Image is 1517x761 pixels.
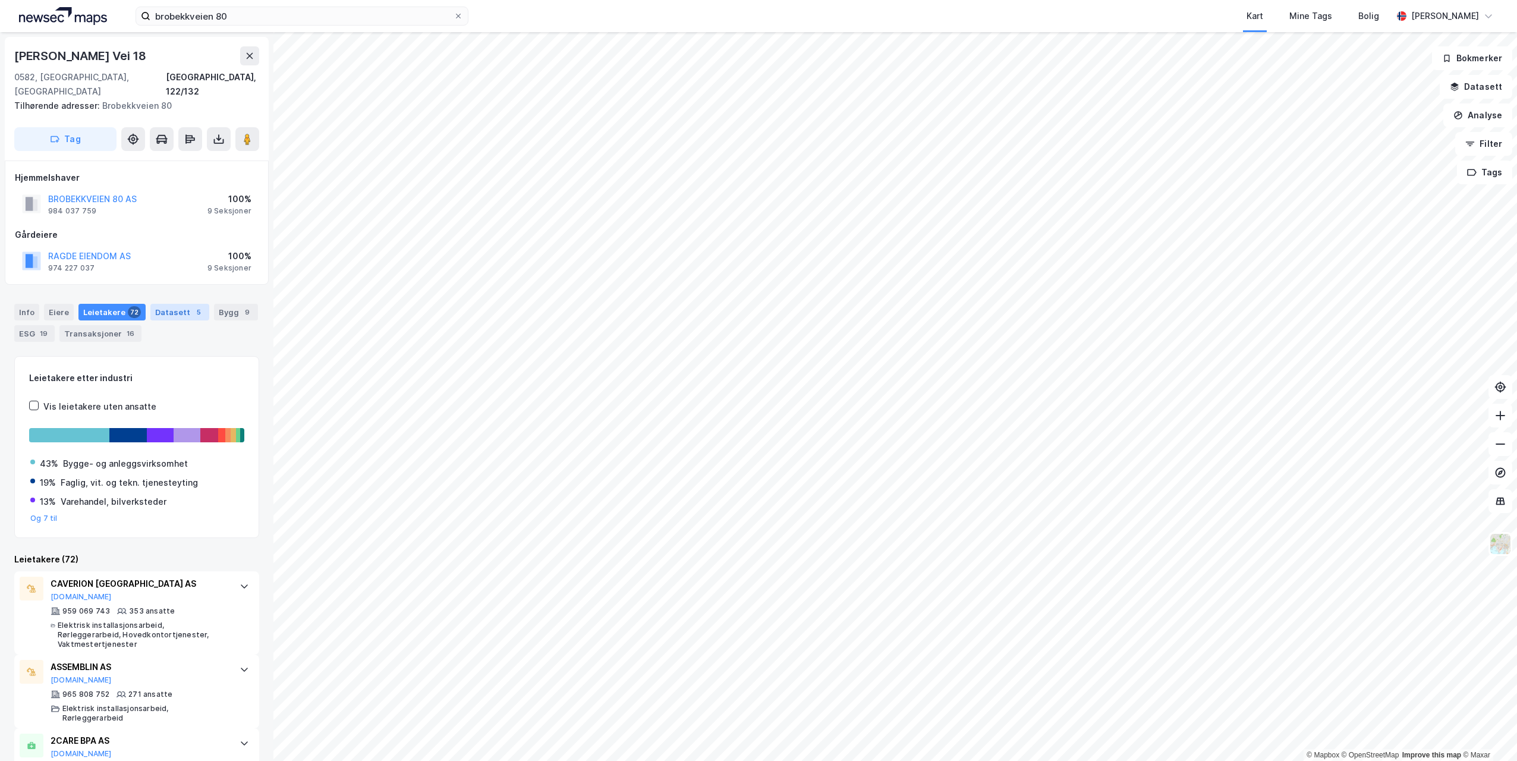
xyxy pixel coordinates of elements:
div: 974 227 037 [48,263,95,273]
div: Leietakere [78,304,146,320]
div: Bolig [1358,9,1379,23]
iframe: Chat Widget [1458,704,1517,761]
input: Søk på adresse, matrikkel, gårdeiere, leietakere eller personer [150,7,454,25]
div: Info [14,304,39,320]
div: 9 Seksjoner [207,206,251,216]
div: 984 037 759 [48,206,96,216]
div: 43% [40,457,58,471]
div: Vis leietakere uten ansatte [43,400,156,414]
div: Bygge- og anleggsvirksomhet [63,457,188,471]
a: OpenStreetMap [1342,751,1399,759]
div: ASSEMBLIN AS [51,660,228,674]
button: Tag [14,127,117,151]
div: ESG [14,325,55,342]
div: Brobekkveien 80 [14,99,250,113]
button: Og 7 til [30,514,58,523]
div: Kart [1247,9,1263,23]
div: [PERSON_NAME] Vei 18 [14,46,149,65]
button: Bokmerker [1432,46,1512,70]
button: [DOMAIN_NAME] [51,592,112,602]
div: 2CARE BPA AS [51,734,228,748]
div: Elektrisk installasjonsarbeid, Rørleggerarbeid [62,704,228,723]
button: Filter [1455,132,1512,156]
div: Gårdeiere [15,228,259,242]
div: 9 [241,306,253,318]
button: [DOMAIN_NAME] [51,675,112,685]
img: logo.a4113a55bc3d86da70a041830d287a7e.svg [19,7,107,25]
div: Transaksjoner [59,325,141,342]
div: 5 [193,306,204,318]
span: Tilhørende adresser: [14,100,102,111]
div: Eiere [44,304,74,320]
a: Improve this map [1402,751,1461,759]
img: Z [1489,533,1512,555]
div: [PERSON_NAME] [1411,9,1479,23]
div: 0582, [GEOGRAPHIC_DATA], [GEOGRAPHIC_DATA] [14,70,166,99]
div: 271 ansatte [128,690,172,699]
div: 72 [128,306,141,318]
div: 100% [207,249,251,263]
div: [GEOGRAPHIC_DATA], 122/132 [166,70,259,99]
div: 9 Seksjoner [207,263,251,273]
div: Faglig, vit. og tekn. tjenesteyting [61,476,198,490]
div: Leietakere etter industri [29,371,244,385]
div: CAVERION [GEOGRAPHIC_DATA] AS [51,577,228,591]
div: Bygg [214,304,258,320]
div: Elektrisk installasjonsarbeid, Rørleggerarbeid, Hovedkontortjenester, Vaktmestertjenester [58,621,228,649]
div: 100% [207,192,251,206]
div: 13% [40,495,56,509]
div: 965 808 752 [62,690,109,699]
div: Mine Tags [1289,9,1332,23]
button: Tags [1457,161,1512,184]
div: Hjemmelshaver [15,171,259,185]
div: Datasett [150,304,209,320]
button: [DOMAIN_NAME] [51,749,112,759]
div: 16 [124,328,137,339]
button: Datasett [1440,75,1512,99]
div: 19 [37,328,50,339]
button: Analyse [1443,103,1512,127]
div: 959 069 743 [62,606,110,616]
div: Kontrollprogram for chat [1458,704,1517,761]
div: Leietakere (72) [14,552,259,567]
div: 19% [40,476,56,490]
div: Varehandel, bilverksteder [61,495,166,509]
a: Mapbox [1307,751,1339,759]
div: 353 ansatte [129,606,175,616]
